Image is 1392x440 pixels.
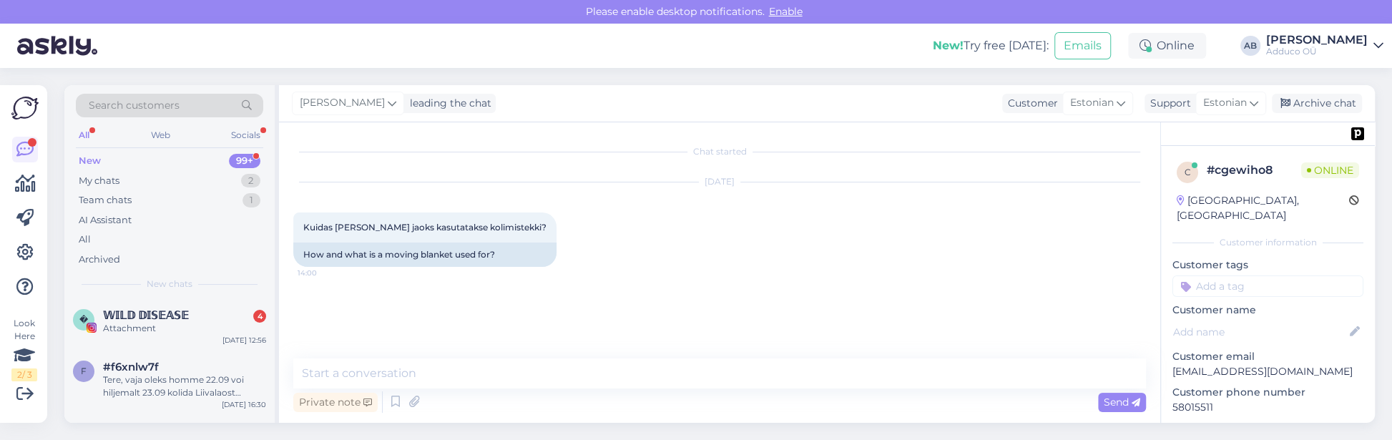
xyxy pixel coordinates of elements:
[229,154,260,168] div: 99+
[1172,349,1363,364] p: Customer email
[933,37,1049,54] div: Try free [DATE]:
[1172,303,1363,318] p: Customer name
[303,222,546,233] span: Kuidas [PERSON_NAME] jaoks kasutatakse kolimistekki?
[1172,275,1363,297] input: Add a tag
[1172,400,1363,415] p: 58015511
[222,399,266,410] div: [DATE] 16:30
[79,253,120,267] div: Archived
[1104,396,1140,409] span: Send
[300,95,385,111] span: [PERSON_NAME]
[148,126,173,145] div: Web
[79,233,91,247] div: All
[11,97,39,119] img: Askly Logo
[293,175,1146,188] div: [DATE]
[1301,162,1359,178] span: Online
[1203,95,1247,111] span: Estonian
[293,243,557,267] div: How and what is a moving blanket used for?
[1185,167,1191,177] span: c
[1173,324,1347,340] input: Add name
[1266,34,1383,57] a: [PERSON_NAME]Adduco OÜ
[79,193,132,207] div: Team chats
[222,335,266,346] div: [DATE] 12:56
[1172,385,1363,400] p: Customer phone number
[1240,36,1260,56] div: AB
[293,145,1146,158] div: Chat started
[1128,33,1206,59] div: Online
[253,310,266,323] div: 4
[228,126,263,145] div: Socials
[1172,421,1363,436] p: Visited pages
[1172,236,1363,249] div: Customer information
[1002,96,1058,111] div: Customer
[1145,96,1191,111] div: Support
[933,39,964,52] b: New!
[1266,34,1368,46] div: [PERSON_NAME]
[1172,258,1363,273] p: Customer tags
[103,361,159,373] span: #f6xnlw7f
[103,373,266,399] div: Tere, vaja oleks homme 22.09 voi hiljemalt 23.09 kolida Liivalaost Mustamae [PERSON_NAME] Citybox...
[11,317,37,381] div: Look Here
[103,322,266,335] div: Attachment
[89,98,180,113] span: Search customers
[1207,162,1301,179] div: # cgewiho8
[79,174,119,188] div: My chats
[79,213,132,228] div: AI Assistant
[298,268,351,278] span: 14:00
[1272,94,1362,113] div: Archive chat
[1054,32,1111,59] button: Emails
[11,368,37,381] div: 2 / 3
[241,174,260,188] div: 2
[1172,364,1363,379] p: [EMAIL_ADDRESS][DOMAIN_NAME]
[147,278,192,290] span: New chats
[293,393,378,412] div: Private note
[404,96,491,111] div: leading the chat
[81,366,87,376] span: f
[103,309,189,322] span: 𝕎𝕀𝕃𝔻 𝔻𝕀𝕊𝔼𝔸𝕊𝔼
[242,193,260,207] div: 1
[1070,95,1114,111] span: Estonian
[79,314,88,325] span: �
[79,154,101,168] div: New
[1177,193,1349,223] div: [GEOGRAPHIC_DATA], [GEOGRAPHIC_DATA]
[1351,127,1364,140] img: pd
[765,5,807,18] span: Enable
[1266,46,1368,57] div: Adduco OÜ
[76,126,92,145] div: All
